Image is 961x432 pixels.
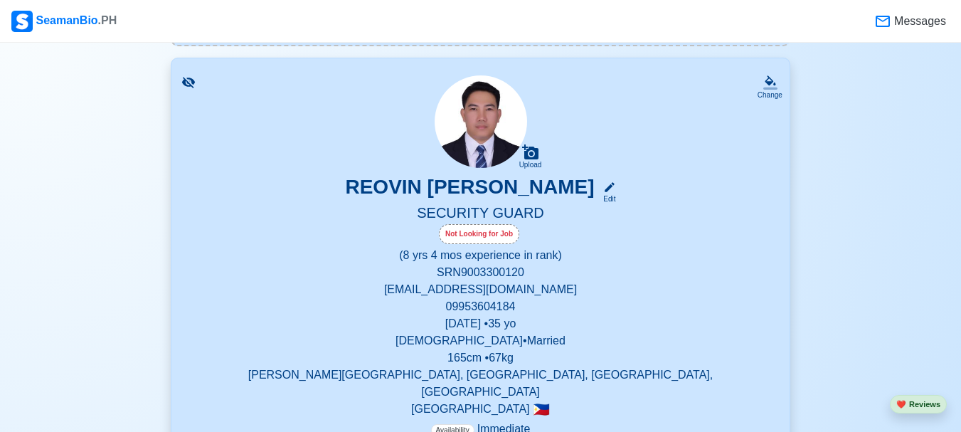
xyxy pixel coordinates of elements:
[519,161,542,169] div: Upload
[439,224,519,244] div: Not Looking for Job
[11,11,117,32] div: SeamanBio
[891,13,946,30] span: Messages
[890,395,947,414] button: heartReviews
[11,11,33,32] img: Logo
[189,401,772,418] p: [GEOGRAPHIC_DATA]
[98,14,117,26] span: .PH
[189,281,772,298] p: [EMAIL_ADDRESS][DOMAIN_NAME]
[758,90,782,100] div: Change
[189,367,772,401] p: [PERSON_NAME][GEOGRAPHIC_DATA], [GEOGRAPHIC_DATA], [GEOGRAPHIC_DATA], [GEOGRAPHIC_DATA]
[189,332,772,349] p: [DEMOGRAPHIC_DATA] • Married
[189,298,772,315] p: 09953604184
[598,194,616,204] div: Edit
[533,403,550,416] span: 🇵🇭
[189,204,772,224] h5: SECURITY GUARD
[189,264,772,281] p: SRN 9003300120
[345,175,594,204] h3: REOVIN [PERSON_NAME]
[189,247,772,264] p: (8 yrs 4 mos experience in rank)
[189,349,772,367] p: 165 cm • 67 kg
[896,400,906,409] span: heart
[189,315,772,332] p: [DATE] • 35 yo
